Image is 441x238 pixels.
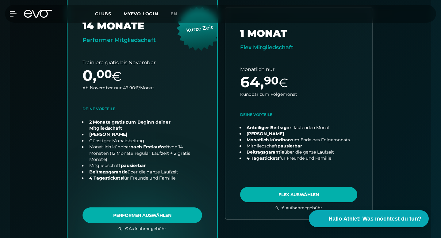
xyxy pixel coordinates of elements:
a: en [171,10,185,17]
a: Clubs [95,11,124,17]
a: MYEVO LOGIN [124,11,158,17]
a: choose plan [225,8,372,219]
span: Hallo Athlet! Was möchtest du tun? [328,215,421,223]
span: en [171,11,177,17]
span: Clubs [95,11,111,17]
button: Hallo Athlet! Was möchtest du tun? [309,210,429,227]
